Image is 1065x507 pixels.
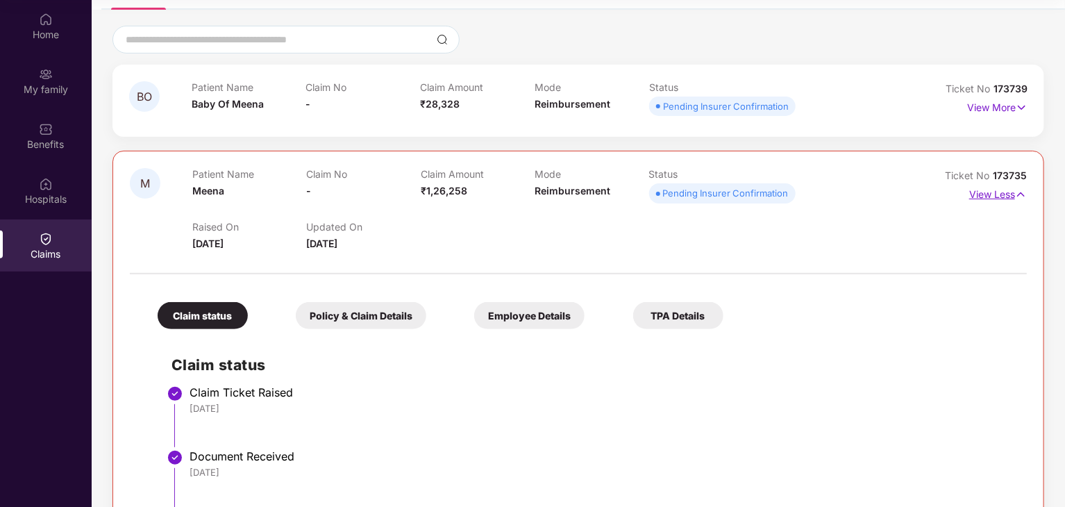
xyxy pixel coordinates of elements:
div: Claim status [158,302,248,329]
span: ₹1,26,258 [421,185,467,197]
span: Reimbursement [535,98,610,110]
div: [DATE] [190,402,1013,415]
img: svg+xml;base64,PHN2ZyB3aWR0aD0iMjAiIGhlaWdodD0iMjAiIHZpZXdCb3g9IjAgMCAyMCAyMCIgZmlsbD0ibm9uZSIgeG... [39,67,53,81]
span: Ticket No [945,169,993,181]
span: [DATE] [192,238,224,249]
div: Employee Details [474,302,585,329]
p: Raised On [192,221,306,233]
p: Status [649,81,764,93]
h2: Claim status [171,354,1013,376]
p: Updated On [306,221,420,233]
p: Claim No [306,81,421,93]
img: svg+xml;base64,PHN2ZyBpZD0iQ2xhaW0iIHhtbG5zPSJodHRwOi8vd3d3LnczLm9yZy8yMDAwL3N2ZyIgd2lkdGg9IjIwIi... [39,232,53,246]
span: Ticket No [946,83,993,94]
img: svg+xml;base64,PHN2ZyB4bWxucz0iaHR0cDovL3d3dy53My5vcmcvMjAwMC9zdmciIHdpZHRoPSIxNyIgaGVpZ2h0PSIxNy... [1015,187,1027,202]
span: - [306,185,311,197]
img: svg+xml;base64,PHN2ZyB4bWxucz0iaHR0cDovL3d3dy53My5vcmcvMjAwMC9zdmciIHdpZHRoPSIxNyIgaGVpZ2h0PSIxNy... [1016,100,1028,115]
p: Mode [535,81,649,93]
img: svg+xml;base64,PHN2ZyBpZD0iQmVuZWZpdHMiIHhtbG5zPSJodHRwOi8vd3d3LnczLm9yZy8yMDAwL3N2ZyIgd2lkdGg9Ij... [39,122,53,136]
span: BO [137,91,152,103]
img: svg+xml;base64,PHN2ZyBpZD0iU2VhcmNoLTMyeDMyIiB4bWxucz0iaHR0cDovL3d3dy53My5vcmcvMjAwMC9zdmciIHdpZH... [437,34,448,45]
div: Policy & Claim Details [296,302,426,329]
img: svg+xml;base64,PHN2ZyBpZD0iU3RlcC1Eb25lLTMyeDMyIiB4bWxucz0iaHR0cDovL3d3dy53My5vcmcvMjAwMC9zdmciIH... [167,449,183,466]
span: [DATE] [306,238,337,249]
span: Reimbursement [535,185,610,197]
p: Claim Amount [420,81,535,93]
div: Pending Insurer Confirmation [663,186,789,200]
div: TPA Details [633,302,723,329]
div: Document Received [190,449,1013,463]
p: Patient Name [192,81,306,93]
img: svg+xml;base64,PHN2ZyBpZD0iU3RlcC1Eb25lLTMyeDMyIiB4bWxucz0iaHR0cDovL3d3dy53My5vcmcvMjAwMC9zdmciIH... [167,385,183,402]
span: - [306,98,311,110]
p: Claim No [306,168,420,180]
p: View More [967,97,1028,115]
div: [DATE] [190,466,1013,479]
span: Meena [192,185,224,197]
span: 173735 [993,169,1027,181]
span: Baby Of Meena [192,98,264,110]
img: svg+xml;base64,PHN2ZyBpZD0iSG9zcGl0YWxzIiB4bWxucz0iaHR0cDovL3d3dy53My5vcmcvMjAwMC9zdmciIHdpZHRoPS... [39,177,53,191]
span: ₹28,328 [420,98,460,110]
div: Pending Insurer Confirmation [663,99,789,113]
div: Claim Ticket Raised [190,385,1013,399]
p: Status [649,168,763,180]
span: M [140,178,150,190]
span: 173739 [993,83,1028,94]
p: Mode [535,168,648,180]
p: Patient Name [192,168,306,180]
p: Claim Amount [421,168,535,180]
img: svg+xml;base64,PHN2ZyBpZD0iSG9tZSIgeG1sbnM9Imh0dHA6Ly93d3cudzMub3JnLzIwMDAvc3ZnIiB3aWR0aD0iMjAiIG... [39,13,53,26]
p: View Less [969,183,1027,202]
